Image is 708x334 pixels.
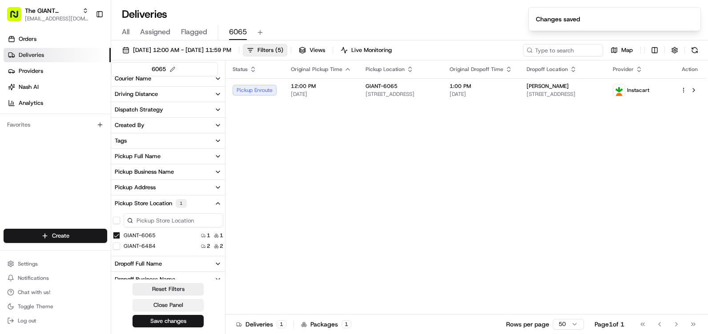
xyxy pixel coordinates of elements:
button: Filters(5) [243,44,287,56]
span: 1 [207,232,210,239]
div: Created By [115,121,145,129]
span: GIANT-6065 [366,83,398,90]
span: Deliveries [19,51,44,59]
div: 💻 [75,130,82,137]
a: 💻API Documentation [72,125,146,141]
button: Pickup Address [111,180,225,195]
a: Powered byPylon [63,150,108,157]
button: Views [295,44,329,56]
a: Nash AI [4,80,111,94]
button: Start new chat [151,87,162,98]
span: Analytics [19,99,43,107]
div: Driving Distance [115,90,158,98]
span: Notifications [18,274,49,282]
button: Close Panel [133,299,204,311]
button: The GIANT Company [25,6,79,15]
a: Orders [4,32,111,46]
img: Nash [9,9,27,27]
button: Pickup Store Location1 [111,195,225,211]
div: Pickup Store Location [115,199,187,208]
div: Action [680,66,699,73]
span: Map [621,46,633,54]
div: Changes saved [536,15,580,24]
span: Flagged [181,27,207,37]
button: [DATE] 12:00 AM - [DATE] 11:59 PM [118,44,235,56]
div: 1 [277,320,286,328]
span: [DATE] [291,91,351,98]
span: Settings [18,260,38,267]
span: Live Monitoring [351,46,392,54]
span: Status [233,66,248,73]
span: 2 [207,243,210,250]
span: Original Dropoff Time [450,66,503,73]
a: 📗Knowledge Base [5,125,72,141]
a: Deliveries [4,48,111,62]
button: Tags [111,133,225,148]
span: Chat with us! [18,289,50,296]
div: 1 [342,320,351,328]
span: Pickup Location [366,66,405,73]
span: Views [310,46,325,54]
span: Filters [257,46,283,54]
div: Favorites [4,118,107,132]
div: Start new chat [30,85,146,94]
span: Pylon [88,151,108,157]
span: 2 [220,243,223,250]
span: Providers [19,67,43,75]
button: Chat with us! [4,286,107,298]
span: Orders [19,35,36,43]
span: Create [52,232,69,240]
p: Rows per page [506,320,549,329]
img: 1736555255976-a54dd68f-1ca7-489b-9aae-adbdc363a1c4 [9,85,25,101]
button: Save changes [133,315,204,327]
button: Dropoff Business Name [111,272,225,287]
button: Map [607,44,637,56]
div: Pickup Business Name [115,168,174,176]
span: [DATE] [450,91,512,98]
button: Dispatch Strategy [111,102,225,117]
div: 📗 [9,130,16,137]
span: 6065 [229,27,247,37]
button: Pickup Full Name [111,149,225,164]
input: Clear [23,57,147,67]
div: 6065 [152,64,177,74]
span: [STREET_ADDRESS] [527,91,598,98]
span: Dropoff Location [527,66,568,73]
input: Pickup Store Location [124,213,223,227]
div: Dispatch Strategy [115,106,163,114]
span: All [122,27,129,37]
span: ( 5 ) [275,46,283,54]
p: Welcome 👋 [9,36,162,50]
button: The GIANT Company[EMAIL_ADDRESS][DOMAIN_NAME] [4,4,92,25]
div: Pickup Full Name [115,152,161,160]
button: Log out [4,314,107,327]
a: Analytics [4,96,111,110]
span: API Documentation [84,129,143,138]
button: Dropoff Full Name [111,256,225,271]
div: Dropoff Business Name [115,275,175,283]
span: [STREET_ADDRESS] [366,91,435,98]
button: Reset Filters [133,283,204,295]
span: [EMAIL_ADDRESS][DOMAIN_NAME] [25,15,88,22]
span: 1:00 PM [450,83,512,90]
div: Tags [115,137,127,145]
span: 1 [220,232,223,239]
div: We're available if you need us! [30,94,113,101]
button: Driving Distance [111,87,225,102]
span: Toggle Theme [18,303,53,310]
span: Provider [613,66,634,73]
label: GIANT-6065 [124,232,156,239]
span: Log out [18,317,36,324]
span: Original Pickup Time [291,66,342,73]
span: Assigned [140,27,170,37]
label: GIANT-6484 [124,243,156,250]
button: Live Monitoring [337,44,396,56]
button: Courier Name [111,71,225,86]
a: Providers [4,64,111,78]
div: Courier Name [115,75,151,83]
button: Settings [4,258,107,270]
div: Pickup Address [115,183,156,191]
button: Refresh [688,44,701,56]
button: Create [4,229,107,243]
